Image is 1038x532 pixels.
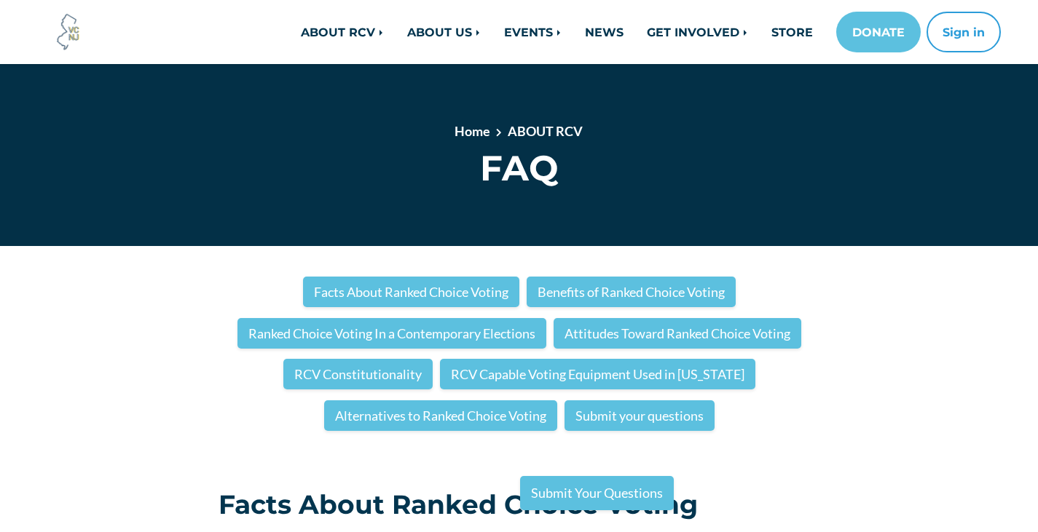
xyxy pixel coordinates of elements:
a: Benefits of Ranked Choice Voting [527,277,736,307]
a: Ranked Choice Voting In a Contemporary Elections [237,318,546,349]
nav: breadcrumb [270,122,767,147]
a: Home [455,123,490,139]
a: Submit your questions [565,400,715,431]
button: Sign in or sign up [927,12,1001,52]
a: ABOUT RCV [508,123,583,139]
a: RCV Constitutionality [283,359,433,389]
a: ABOUT RCV [289,17,396,47]
a: ABOUT US [396,17,492,47]
a: STORE [760,17,825,47]
nav: Main navigation [208,12,1001,52]
a: Facts About Ranked Choice Voting [303,277,519,307]
a: RCV Capable Voting Equipment Used in [US_STATE] [440,359,755,389]
a: EVENTS [492,17,573,47]
img: Voter Choice NJ [49,12,88,52]
h1: FAQ [219,147,819,189]
a: DONATE [836,12,921,52]
a: Submit Your Questions [520,476,674,510]
a: Alternatives to Ranked Choice Voting [324,400,557,431]
a: Attitudes Toward Ranked Choice Voting [554,318,801,349]
a: NEWS [573,17,635,47]
a: GET INVOLVED [635,17,760,47]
